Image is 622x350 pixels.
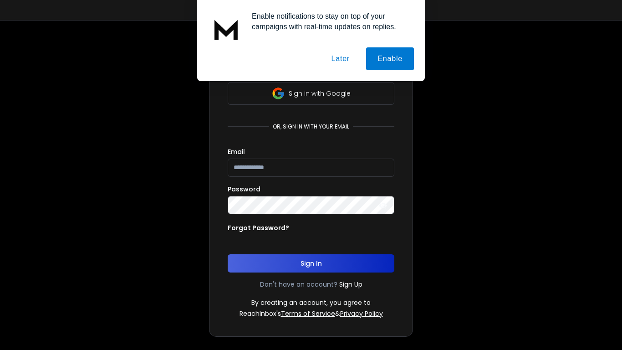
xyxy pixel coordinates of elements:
button: Sign In [228,254,394,273]
a: Terms of Service [281,309,335,318]
a: Privacy Policy [340,309,383,318]
button: Later [320,47,361,70]
div: Enable notifications to stay on top of your campaigns with real-time updates on replies. [245,11,414,32]
label: Password [228,186,260,192]
p: Don't have an account? [260,280,337,289]
p: Sign in with Google [289,89,351,98]
button: Sign in with Google [228,82,394,105]
p: By creating an account, you agree to [251,298,371,307]
button: Enable [366,47,414,70]
p: ReachInbox's & [240,309,383,318]
img: notification icon [208,11,245,47]
label: Email [228,149,245,155]
p: Forgot Password? [228,223,289,232]
p: or, sign in with your email [269,123,353,130]
a: Sign Up [339,280,362,289]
